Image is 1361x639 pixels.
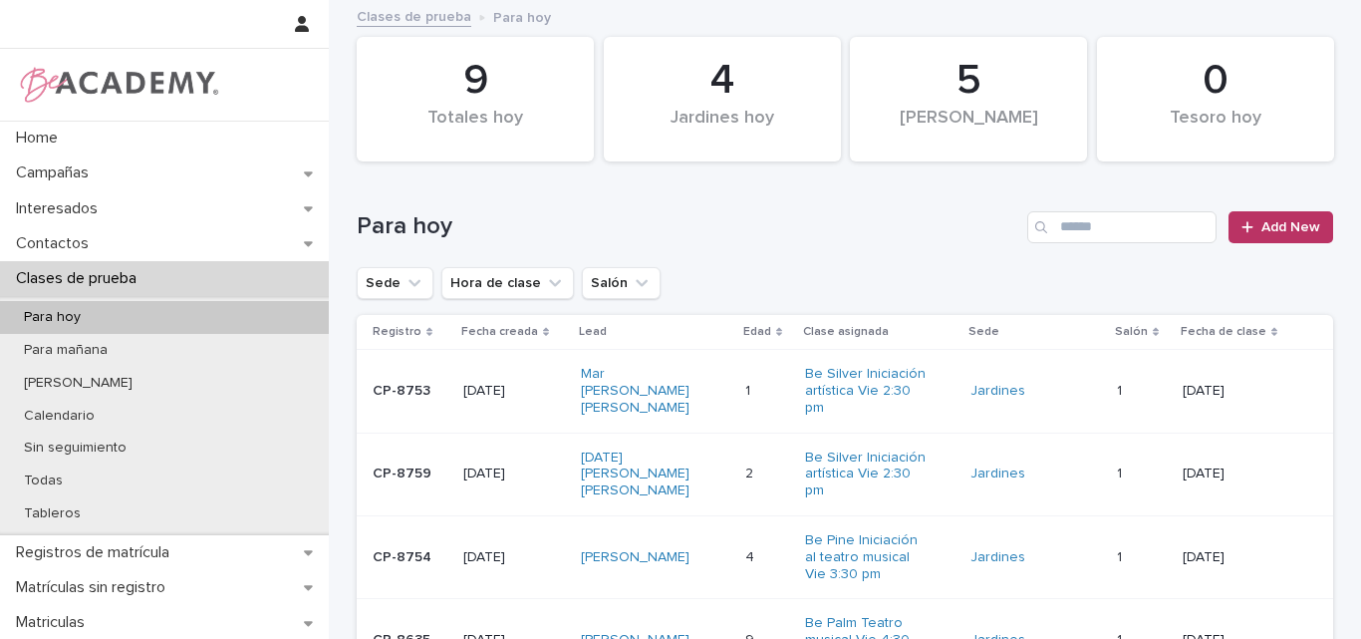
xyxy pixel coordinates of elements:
button: Hora de clase [441,267,574,299]
h1: Para hoy [357,212,1019,241]
a: Mar [PERSON_NAME] [PERSON_NAME] [581,366,705,416]
p: Calendario [8,408,111,425]
div: [PERSON_NAME] [884,108,1053,150]
a: Be Silver Iniciación artística Vie 2:30 pm [805,366,930,416]
p: 1 [1117,379,1126,400]
p: [DATE] [1183,383,1301,400]
p: Salón [1115,321,1148,343]
p: Sede [968,321,999,343]
a: Jardines [970,549,1025,566]
a: Add New [1228,211,1333,243]
p: [DATE] [463,549,565,566]
div: 0 [1131,56,1300,106]
p: 1 [1117,545,1126,566]
button: Salón [582,267,661,299]
p: CP-8753 [373,383,447,400]
a: [PERSON_NAME] [581,549,689,566]
tr: CP-8753[DATE]Mar [PERSON_NAME] [PERSON_NAME] 11 Be Silver Iniciación artística Vie 2:30 pm Jardin... [357,350,1333,433]
span: Add New [1261,220,1320,234]
div: 9 [391,56,560,106]
a: Be Pine Iniciación al teatro musical Vie 3:30 pm [805,532,930,582]
input: Search [1027,211,1217,243]
p: Clases de prueba [8,269,152,288]
p: 4 [745,545,758,566]
p: Lead [579,321,607,343]
p: [DATE] [1183,549,1301,566]
p: Todas [8,473,79,489]
div: 4 [638,56,807,106]
a: Jardines [970,466,1025,482]
p: Para hoy [8,309,97,326]
p: 1 [745,379,754,400]
p: CP-8754 [373,549,447,566]
div: 5 [884,56,1053,106]
a: Be Silver Iniciación artística Vie 2:30 pm [805,450,930,499]
p: Registro [373,321,421,343]
p: Edad [743,321,771,343]
p: Campañas [8,163,105,182]
tr: CP-8754[DATE][PERSON_NAME] 44 Be Pine Iniciación al teatro musical Vie 3:30 pm Jardines 11 [DATE] [357,515,1333,598]
p: Contactos [8,234,105,253]
p: [DATE] [1183,466,1301,482]
p: [DATE] [463,383,565,400]
p: Registros de matrícula [8,543,185,562]
p: Sin seguimiento [8,440,142,457]
div: Tesoro hoy [1131,108,1300,150]
p: Fecha creada [461,321,538,343]
p: Clase asignada [803,321,889,343]
p: Fecha de clase [1181,321,1266,343]
p: Interesados [8,199,114,218]
p: CP-8759 [373,466,447,482]
p: Para hoy [493,5,551,27]
a: [DATE][PERSON_NAME] [PERSON_NAME] [581,450,705,499]
p: Para mañana [8,342,124,359]
p: Matriculas [8,613,101,632]
p: Tableros [8,505,97,522]
div: Jardines hoy [638,108,807,150]
p: 2 [745,462,757,482]
p: [DATE] [463,466,565,482]
a: Clases de prueba [357,4,471,27]
img: WPrjXfSUmiLcdUfaYY4Q [16,65,220,105]
a: Jardines [970,383,1025,400]
button: Sede [357,267,433,299]
tr: CP-8759[DATE][DATE][PERSON_NAME] [PERSON_NAME] 22 Be Silver Iniciación artística Vie 2:30 pm Jard... [357,433,1333,515]
p: [PERSON_NAME] [8,375,148,392]
p: Matrículas sin registro [8,578,181,597]
p: 1 [1117,462,1126,482]
div: Totales hoy [391,108,560,150]
p: Home [8,129,74,148]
